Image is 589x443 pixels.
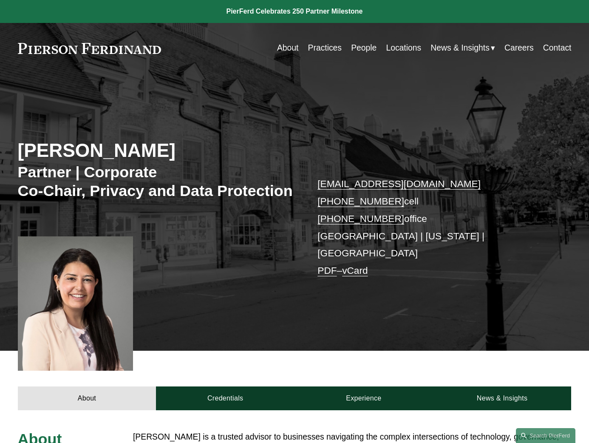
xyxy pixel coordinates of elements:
a: [EMAIL_ADDRESS][DOMAIN_NAME] [317,178,481,189]
a: PDF [317,265,337,276]
a: Credentials [156,386,294,410]
a: Practices [308,40,342,57]
a: [PHONE_NUMBER] [317,196,404,207]
a: Locations [386,40,421,57]
h3: Partner | Corporate Co-Chair, Privacy and Data Protection [18,163,294,201]
a: About [18,386,156,410]
a: Experience [294,386,433,410]
a: People [351,40,377,57]
span: News & Insights [430,41,489,56]
a: Search this site [516,428,575,443]
a: folder dropdown [430,40,495,57]
a: Careers [504,40,534,57]
a: Contact [543,40,572,57]
a: About [277,40,298,57]
a: News & Insights [433,386,572,410]
a: vCard [342,265,368,276]
a: [PHONE_NUMBER] [317,213,404,224]
p: cell office [GEOGRAPHIC_DATA] | [US_STATE] | [GEOGRAPHIC_DATA] – [317,175,548,279]
h2: [PERSON_NAME] [18,139,294,162]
